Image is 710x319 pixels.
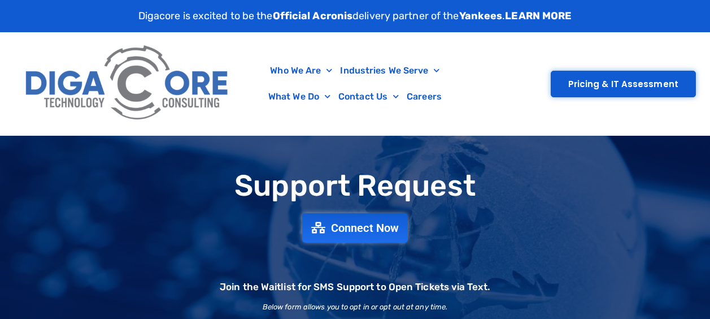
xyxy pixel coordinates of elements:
a: Contact Us [334,84,403,110]
img: Digacore Logo [20,38,236,130]
h2: Join the Waitlist for SMS Support to Open Tickets via Text. [220,282,490,292]
span: Connect Now [331,222,399,234]
a: Careers [403,84,446,110]
a: Pricing & IT Assessment [551,71,696,97]
a: Industries We Serve [336,58,443,84]
strong: Yankees [459,10,503,22]
p: Digacore is excited to be the delivery partner of the . [138,8,572,24]
a: What We Do [264,84,334,110]
h2: Below form allows you to opt in or opt out at any time. [263,303,448,311]
nav: Menu [241,58,468,110]
a: Who We Are [266,58,336,84]
h1: Support Request [6,170,704,202]
a: LEARN MORE [505,10,572,22]
span: Pricing & IT Assessment [568,80,678,88]
a: Connect Now [302,213,408,243]
strong: Official Acronis [273,10,353,22]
